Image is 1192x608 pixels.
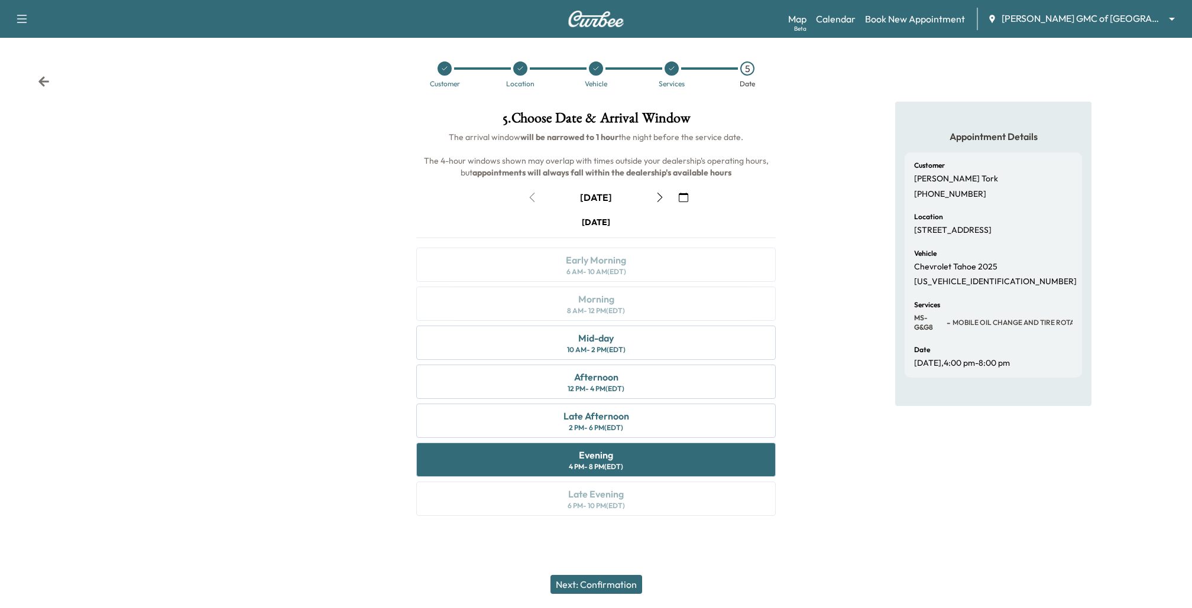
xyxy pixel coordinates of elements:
div: [DATE] [582,216,610,228]
div: 10 AM - 2 PM (EDT) [567,345,626,355]
div: Afternoon [574,370,618,384]
button: Next: Confirmation [550,575,642,594]
a: Book New Appointment [865,12,965,26]
a: Calendar [816,12,856,26]
p: [US_VEHICLE_IDENTIFICATION_NUMBER] [914,277,1077,287]
p: [DATE] , 4:00 pm - 8:00 pm [914,358,1010,369]
div: [DATE] [580,191,612,204]
span: The arrival window the night before the service date. The 4-hour windows shown may overlap with t... [424,132,770,178]
p: Chevrolet Tahoe 2025 [914,262,997,272]
h6: Customer [914,162,945,169]
div: 12 PM - 4 PM (EDT) [568,384,624,394]
h6: Vehicle [914,250,937,257]
h6: Services [914,301,940,308]
a: MapBeta [788,12,806,26]
div: Beta [794,24,806,33]
div: Customer [430,80,460,87]
div: Vehicle [585,80,607,87]
b: will be narrowed to 1 hour [520,132,618,142]
p: [PERSON_NAME] Tork [914,174,998,184]
div: Date [740,80,755,87]
span: - [944,317,950,329]
p: [PHONE_NUMBER] [914,189,986,200]
span: MS-G&G8 [914,313,944,332]
div: Evening [579,448,613,462]
div: Mid-day [578,331,614,345]
div: 4 PM - 8 PM (EDT) [569,462,623,472]
div: Late Afternoon [563,409,629,423]
div: 5 [740,61,754,76]
span: MOBILE OIL CHANGE AND TIRE ROTATION - (8 QTS) [950,318,1109,327]
h6: Date [914,346,930,353]
b: appointments will always fall within the dealership's available hours [472,167,731,178]
h5: Appointment Details [905,130,1082,143]
h6: Location [914,213,943,220]
div: 2 PM - 6 PM (EDT) [569,423,623,433]
h1: 5 . Choose Date & Arrival Window [407,111,785,131]
p: [STREET_ADDRESS] [914,225,992,236]
span: [PERSON_NAME] GMC of [GEOGRAPHIC_DATA] [1002,12,1164,25]
div: Back [38,76,50,87]
div: Services [659,80,685,87]
img: Curbee Logo [568,11,624,27]
div: Location [506,80,535,87]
